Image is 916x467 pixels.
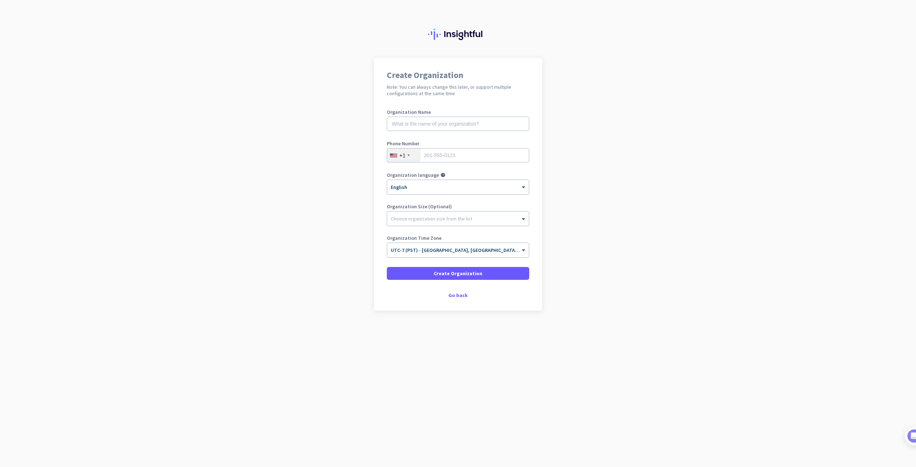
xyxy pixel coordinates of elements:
div: Go back [387,293,529,298]
h2: Note: You can always change this later, or support multiple configurations at the same time [387,84,529,97]
label: Organization language [387,172,439,177]
i: help [440,172,445,177]
div: +1 [399,152,405,159]
label: Phone Number [387,141,529,146]
button: Create Organization [387,267,529,280]
h1: Create Organization [387,71,529,79]
label: Organization Time Zone [387,235,529,240]
span: Create Organization [434,270,482,277]
input: What is the name of your organization? [387,117,529,131]
img: Insightful [428,29,488,40]
label: Organization Name [387,110,529,115]
input: 201-555-0123 [387,148,529,162]
label: Organization Size (Optional) [387,204,529,209]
